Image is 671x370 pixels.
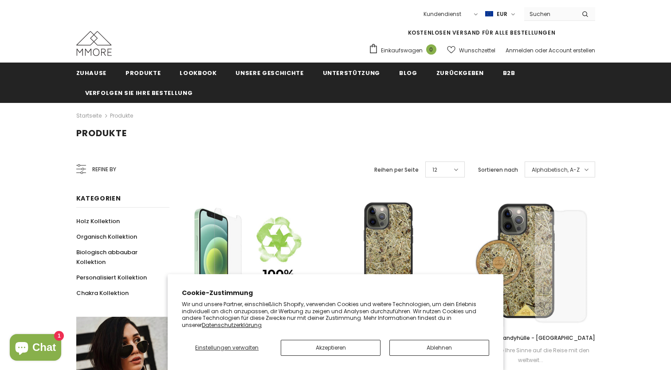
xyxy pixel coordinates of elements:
[235,63,303,83] a: Unsere Geschichte
[524,8,575,20] input: Search Site
[76,289,129,297] span: Chakra Kollektion
[76,232,137,241] span: Organisch Kollektion
[76,217,120,225] span: Holz Kollektion
[76,110,102,121] a: Startseite
[76,194,121,203] span: Kategorien
[467,334,595,342] span: Organische Handyhülle - [GEOGRAPHIC_DATA]
[478,165,518,174] label: Sortieren nach
[497,10,507,19] span: EUR
[76,69,107,77] span: Zuhause
[503,69,515,77] span: B2B
[426,44,436,55] span: 0
[532,165,580,174] span: Alphabetisch, A-Z
[408,29,556,36] span: KOSTENLOSEN VERSAND FÜR ALLE BESTELLUNGEN
[389,340,489,356] button: Ablehnen
[76,285,129,301] a: Chakra Kollektion
[447,43,495,58] a: Wunschzettel
[374,165,419,174] label: Reihen per Seite
[76,229,137,244] a: Organisch Kollektion
[467,346,595,365] div: Nehmen Sie Ihre Sinne auf die Reise mit den weltweit...
[432,165,437,174] span: 12
[503,63,515,83] a: B2B
[549,47,595,54] a: Account erstellen
[195,344,259,351] span: Einstellungen verwalten
[467,333,595,343] a: Organische Handyhülle - [GEOGRAPHIC_DATA]
[76,213,120,229] a: Holz Kollektion
[436,63,484,83] a: Zurückgeben
[180,69,216,77] span: Lookbook
[76,273,147,282] span: Personalisiert Kollektion
[180,63,216,83] a: Lookbook
[235,69,303,77] span: Unsere Geschichte
[182,301,489,328] p: Wir und unsere Partner, einschließlich Shopify, verwenden Cookies und weitere Technologien, um de...
[92,165,116,174] span: Refine by
[126,63,161,83] a: Produkte
[76,244,160,270] a: Biologisch abbaubar Kollektion
[424,10,461,18] span: Kundendienst
[281,340,381,356] button: Akzeptieren
[85,89,193,97] span: Verfolgen Sie Ihre Bestellung
[381,46,423,55] span: Einkaufswagen
[110,112,133,119] a: Produkte
[76,63,107,83] a: Zuhause
[436,69,484,77] span: Zurückgeben
[76,31,112,56] img: MMORE Cases
[323,63,380,83] a: Unterstützung
[182,288,489,298] h2: Cookie-Zustimmung
[182,340,272,356] button: Einstellungen verwalten
[76,248,137,266] span: Biologisch abbaubar Kollektion
[76,270,147,285] a: Personalisiert Kollektion
[85,83,193,102] a: Verfolgen Sie Ihre Bestellung
[459,46,495,55] span: Wunschzettel
[126,69,161,77] span: Produkte
[76,127,127,139] span: Produkte
[506,47,534,54] a: Anmelden
[323,69,380,77] span: Unterstützung
[7,334,64,363] inbox-online-store-chat: Onlineshop-Chat von Shopify
[369,43,441,57] a: Einkaufswagen 0
[535,47,547,54] span: oder
[399,69,417,77] span: Blog
[202,321,262,329] a: Datenschutzerklärung
[399,63,417,83] a: Blog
